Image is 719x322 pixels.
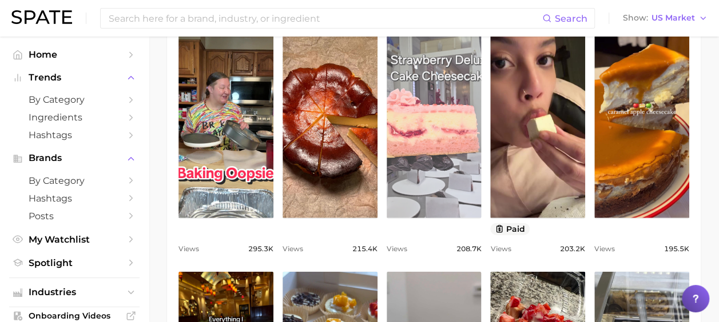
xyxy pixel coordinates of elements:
span: Hashtags [29,130,120,140]
span: 215.4k [352,242,378,256]
span: Onboarding Videos [29,311,120,321]
input: Search here for a brand, industry, or ingredient [108,9,542,28]
a: Spotlight [9,254,140,272]
span: Trends [29,73,120,83]
span: 208.7k [456,242,481,256]
span: Show [623,15,648,21]
span: 295.3k [248,242,273,256]
span: 195.5k [664,242,689,256]
a: Home [9,46,140,63]
a: Posts [9,207,140,225]
span: My Watchlist [29,234,120,245]
button: paid [490,223,530,235]
span: Hashtags [29,193,120,204]
span: US Market [652,15,695,21]
button: Brands [9,150,140,167]
span: Industries [29,287,120,297]
span: by Category [29,94,120,105]
span: Brands [29,153,120,163]
img: SPATE [11,10,72,24]
span: Spotlight [29,257,120,268]
a: by Category [9,172,140,190]
span: Views [594,242,615,256]
span: Views [387,242,407,256]
button: Trends [9,69,140,86]
a: My Watchlist [9,231,140,248]
span: Views [178,242,199,256]
span: Search [555,13,587,24]
a: by Category [9,91,140,108]
button: Industries [9,284,140,301]
span: Home [29,49,120,60]
span: Posts [29,211,120,222]
a: Hashtags [9,190,140,207]
a: Hashtags [9,126,140,144]
span: Ingredients [29,112,120,123]
button: ShowUS Market [620,11,710,26]
span: Views [283,242,303,256]
span: 203.2k [560,242,585,256]
span: by Category [29,175,120,186]
a: Ingredients [9,108,140,126]
span: Views [490,242,511,256]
